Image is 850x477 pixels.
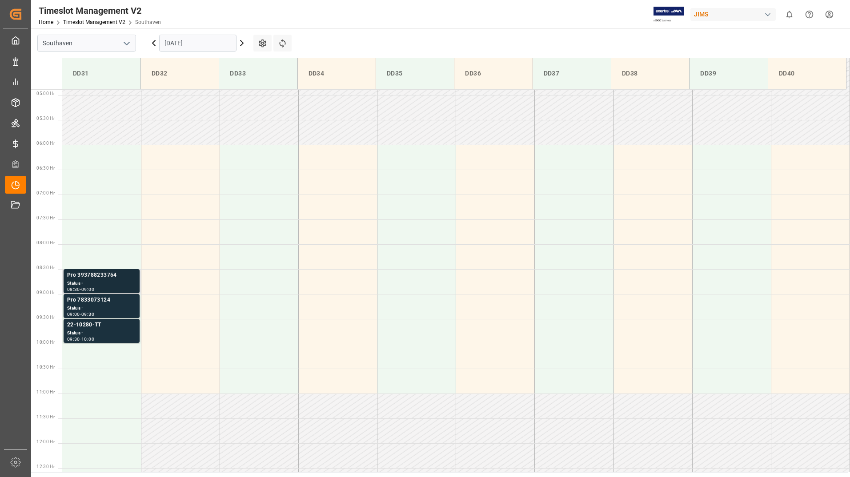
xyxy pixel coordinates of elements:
[67,271,136,280] div: Pro 393788233754
[697,65,760,82] div: DD39
[67,280,136,287] div: Status -
[226,65,290,82] div: DD33
[36,315,55,320] span: 09:30 Hr
[67,287,80,291] div: 08:30
[37,35,136,52] input: Type to search/select
[159,35,237,52] input: DD.MM.YYYY
[775,65,839,82] div: DD40
[618,65,682,82] div: DD38
[305,65,369,82] div: DD34
[81,312,94,316] div: 09:30
[36,390,55,394] span: 11:00 Hr
[36,240,55,245] span: 08:00 Hr
[67,305,136,312] div: Status -
[80,287,81,291] div: -
[654,7,684,22] img: Exertis%20JAM%20-%20Email%20Logo.jpg_1722504956.jpg
[120,36,133,50] button: open menu
[36,265,55,270] span: 08:30 Hr
[80,337,81,341] div: -
[39,4,161,17] div: Timeslot Management V2
[690,6,779,23] button: JIMS
[461,65,525,82] div: DD36
[36,464,55,469] span: 12:30 Hr
[36,365,55,370] span: 10:30 Hr
[39,19,53,25] a: Home
[67,337,80,341] div: 09:30
[36,116,55,121] span: 05:30 Hr
[67,321,136,330] div: 22-10280-TT
[36,290,55,295] span: 09:00 Hr
[69,65,133,82] div: DD31
[36,414,55,419] span: 11:30 Hr
[36,215,55,220] span: 07:30 Hr
[63,19,125,25] a: Timeslot Management V2
[81,337,94,341] div: 10:00
[148,65,212,82] div: DD32
[36,166,55,171] span: 06:30 Hr
[36,141,55,146] span: 06:00 Hr
[36,91,55,96] span: 05:00 Hr
[36,191,55,195] span: 07:00 Hr
[67,296,136,305] div: Pro 7833073124
[779,4,799,24] button: show 0 new notifications
[80,312,81,316] div: -
[36,439,55,444] span: 12:00 Hr
[383,65,447,82] div: DD35
[67,312,80,316] div: 09:00
[799,4,819,24] button: Help Center
[540,65,604,82] div: DD37
[36,340,55,345] span: 10:00 Hr
[81,287,94,291] div: 09:00
[690,8,776,21] div: JIMS
[67,330,136,337] div: Status -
